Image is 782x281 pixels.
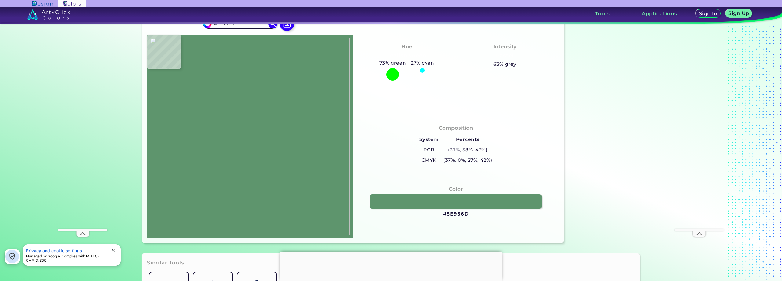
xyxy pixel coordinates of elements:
[441,145,495,155] h5: (37%, 58%, 43%)
[408,59,437,67] h5: 27% cyan
[728,11,750,16] h5: Sign Up
[441,155,495,165] h5: (37%, 0%, 27%, 42%)
[150,38,350,235] img: 69399617-e1bd-496a-b484-d53638abf88b
[493,52,516,59] h3: Pastel
[58,46,107,229] iframe: Advertisement
[377,59,408,67] h5: 73% green
[417,145,441,155] h5: RGB
[212,20,269,28] input: type color..
[417,155,441,165] h5: CMYK
[699,11,718,16] h5: Sign In
[441,135,495,145] h5: Percents
[32,1,53,6] img: ArtyClick Design logo
[695,9,721,18] a: Sign In
[595,11,610,16] h3: Tools
[443,210,469,218] h3: #5E956D
[417,135,441,145] h5: System
[449,185,463,194] h4: Color
[675,46,724,229] iframe: Advertisement
[493,60,517,68] h5: 63% grey
[280,252,502,279] iframe: Advertisement
[268,19,277,28] img: icon search
[725,9,753,18] a: Sign Up
[27,9,71,20] img: logo_artyclick_colors_white.svg
[642,11,678,16] h3: Applications
[385,52,429,59] h3: Tealish Green
[147,259,184,267] h3: Similar Tools
[439,124,473,132] h4: Composition
[493,42,517,51] h4: Intensity
[401,42,412,51] h4: Hue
